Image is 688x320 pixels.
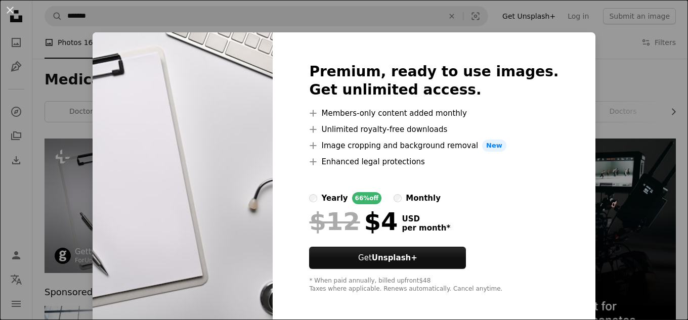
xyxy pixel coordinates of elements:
[309,156,558,168] li: Enhanced legal protections
[309,140,558,152] li: Image cropping and background removal
[321,192,348,204] div: yearly
[309,194,317,202] input: yearly66%off
[372,253,417,262] strong: Unsplash+
[309,208,360,235] span: $12
[309,277,558,293] div: * When paid annually, billed upfront $48 Taxes where applicable. Renews automatically. Cancel any...
[309,107,558,119] li: Members-only content added monthly
[482,140,506,152] span: New
[352,192,382,204] div: 66% off
[402,214,450,223] span: USD
[406,192,441,204] div: monthly
[402,223,450,233] span: per month *
[309,208,398,235] div: $4
[309,123,558,135] li: Unlimited royalty-free downloads
[394,194,402,202] input: monthly
[309,247,466,269] button: GetUnsplash+
[309,63,558,99] h2: Premium, ready to use images. Get unlimited access.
